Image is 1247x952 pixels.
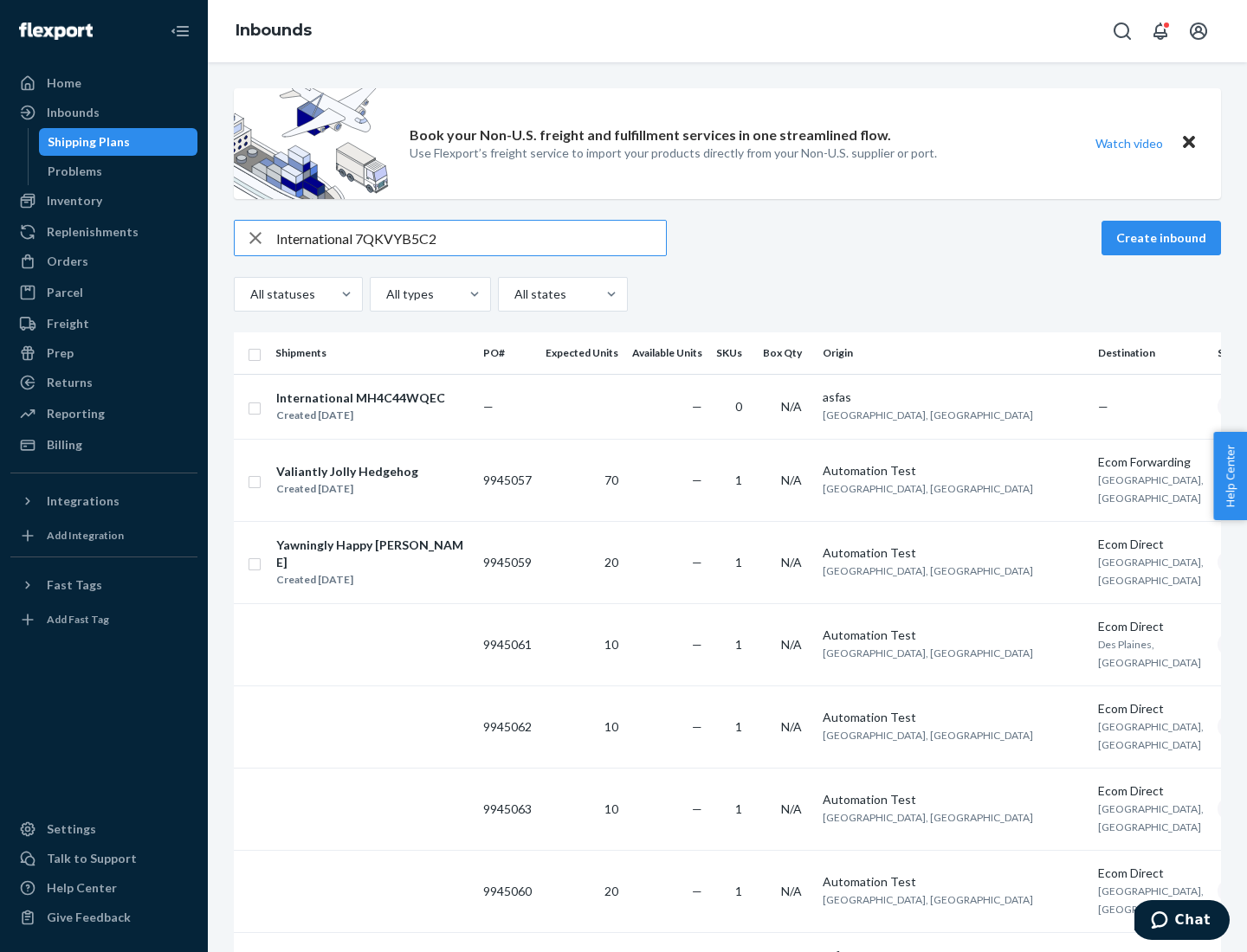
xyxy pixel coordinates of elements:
div: Problems [48,163,102,180]
span: 10 [604,719,618,734]
span: 1 [735,719,742,734]
a: Home [10,69,197,97]
button: Help Center [1213,432,1247,520]
button: Watch video [1084,131,1174,156]
div: Give Feedback [47,909,131,926]
td: 9945060 [476,850,539,932]
span: N/A [781,637,802,652]
span: — [692,555,702,569]
input: Search inbounds by name, destination, msku... [276,221,666,255]
a: Help Center [10,874,197,902]
span: 1 [735,637,742,652]
div: Shipping Plans [48,133,130,151]
a: Replenishments [10,218,197,246]
input: All types [384,286,386,303]
a: Returns [10,369,197,396]
div: Parcel [47,284,83,301]
span: [GEOGRAPHIC_DATA], [GEOGRAPHIC_DATA] [1098,884,1204,916]
a: Inbounds [236,21,312,40]
span: [GEOGRAPHIC_DATA], [GEOGRAPHIC_DATA] [823,564,1033,577]
span: N/A [781,719,802,734]
span: 1 [735,801,742,816]
div: Automation Test [823,709,1084,726]
button: Open account menu [1181,14,1216,48]
div: Fast Tags [47,576,102,594]
div: Freight [47,315,89,332]
div: Automation Test [823,462,1084,479]
div: Automation Test [823,791,1084,808]
a: Prep [10,339,197,367]
div: Billing [47,436,82,453]
input: All statuses [249,286,250,303]
span: 20 [604,555,618,569]
th: PO# [476,332,539,374]
th: Available Units [625,332,709,374]
a: Add Fast Tag [10,606,197,634]
div: Integrations [47,492,120,510]
th: Destination [1091,332,1211,374]
div: Add Fast Tag [47,612,109,627]
div: Returns [47,374,93,391]
a: Settings [10,815,197,843]
span: N/A [781,555,802,569]
span: 1 [735,884,742,898]
span: — [692,399,702,414]
span: [GEOGRAPHIC_DATA], [GEOGRAPHIC_DATA] [823,729,1033,742]
span: [GEOGRAPHIC_DATA], [GEOGRAPHIC_DATA] [823,646,1033,659]
div: Replenishments [47,223,139,241]
div: Inbounds [47,104,100,121]
span: 20 [604,884,618,898]
div: International MH4C44WQEC [276,389,445,407]
div: Created [DATE] [276,571,468,589]
span: — [1098,399,1108,414]
span: [GEOGRAPHIC_DATA], [GEOGRAPHIC_DATA] [823,811,1033,824]
a: Shipping Plans [39,128,198,156]
th: Shipments [268,332,476,374]
th: SKUs [709,332,756,374]
div: Ecom Forwarding [1098,453,1204,471]
button: Open Search Box [1105,14,1140,48]
div: Reporting [47,405,105,422]
button: Give Feedback [10,904,197,931]
a: Inventory [10,187,197,215]
div: Automation Test [823,544,1084,562]
button: Close Navigation [163,14,197,48]
div: Automation Test [823,873,1084,891]
div: Ecom Direct [1098,536,1204,553]
span: — [692,719,702,734]
span: 0 [735,399,742,414]
th: Expected Units [539,332,625,374]
img: Flexport logo [19,23,93,40]
th: Origin [816,332,1091,374]
span: 70 [604,473,618,487]
button: Close [1178,131,1200,156]
button: Fast Tags [10,571,197,599]
span: [GEOGRAPHIC_DATA], [GEOGRAPHIC_DATA] [823,482,1033,495]
span: [GEOGRAPHIC_DATA], [GEOGRAPHIC_DATA] [1098,802,1204,833]
div: Settings [47,820,96,838]
button: Integrations [10,487,197,515]
a: Parcel [10,279,197,306]
div: Yawningly Happy [PERSON_NAME] [276,537,468,571]
td: 9945063 [476,768,539,850]
span: — [692,473,702,487]
span: N/A [781,801,802,816]
span: [GEOGRAPHIC_DATA], [GEOGRAPHIC_DATA] [823,408,1033,421]
span: [GEOGRAPHIC_DATA], [GEOGRAPHIC_DATA] [1098,473,1204,505]
td: 9945057 [476,439,539,521]
div: asfas [823,389,1084,406]
div: Help Center [47,879,117,897]
span: — [483,399,494,414]
button: Create inbound [1102,221,1221,255]
span: — [692,884,702,898]
span: N/A [781,473,802,487]
p: Use Flexport’s freight service to import your products directly from your Non-U.S. supplier or port. [410,145,937,162]
div: Orders [47,253,88,270]
a: Orders [10,248,197,275]
a: Problems [39,158,198,185]
p: Book your Non-U.S. freight and fulfillment services in one streamlined flow. [410,125,891,145]
div: Ecom Direct [1098,618,1204,635]
span: N/A [781,884,802,898]
a: Inbounds [10,99,197,126]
